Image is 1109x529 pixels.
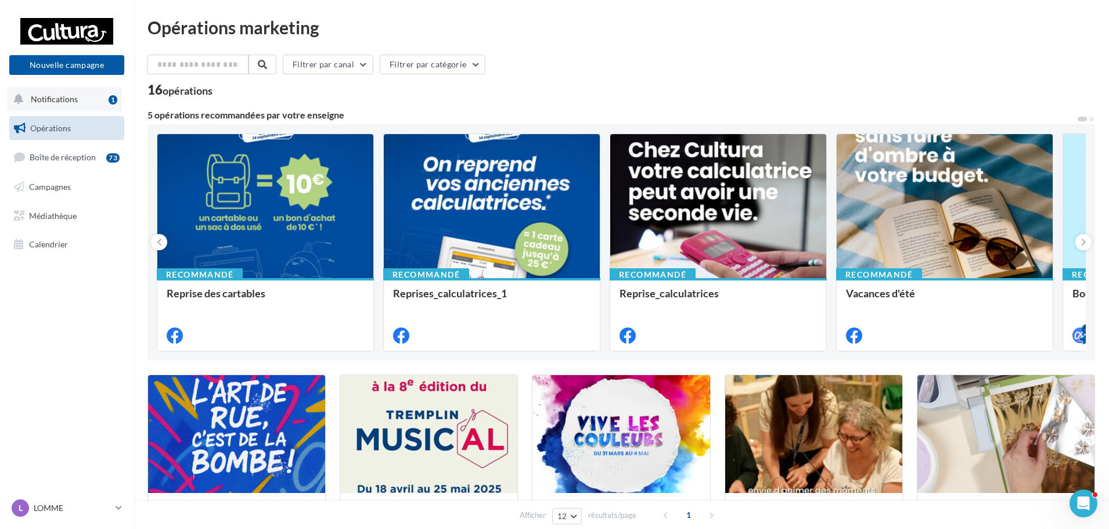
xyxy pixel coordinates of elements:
div: 1 [109,95,117,105]
a: Opérations [7,116,127,141]
span: 1 [679,506,698,524]
div: Recommandé [383,268,469,281]
div: Reprise des cartables [167,287,364,311]
a: L LOMME [9,497,124,519]
iframe: Intercom live chat [1070,490,1097,517]
div: 16 [147,84,213,96]
button: Nouvelle campagne [9,55,124,75]
span: L [19,502,23,514]
div: 5 opérations recommandées par votre enseigne [147,110,1076,120]
button: Notifications 1 [7,87,122,111]
div: 4 [1082,324,1092,334]
div: Recommandé [836,268,922,281]
span: Afficher [520,510,546,521]
button: Filtrer par canal [283,55,373,74]
div: Reprises_calculatrices_1 [393,287,590,311]
span: Campagnes [29,182,71,192]
div: Recommandé [157,268,243,281]
div: 73 [106,153,120,163]
span: Médiathèque [29,210,77,220]
div: Recommandé [610,268,696,281]
span: 12 [557,512,567,521]
div: opérations [163,85,213,96]
a: Boîte de réception73 [7,145,127,170]
p: LOMME [34,502,111,514]
a: Campagnes [7,175,127,199]
div: Opérations marketing [147,19,1095,36]
div: Vacances d'été [846,287,1043,311]
span: Boîte de réception [30,152,96,162]
button: Filtrer par catégorie [380,55,485,74]
button: 12 [552,508,582,524]
span: Calendrier [29,239,68,249]
a: Calendrier [7,232,127,257]
span: Notifications [31,94,78,104]
span: résultats/page [588,510,636,521]
a: Médiathèque [7,204,127,228]
span: Opérations [30,123,71,133]
div: Reprise_calculatrices [620,287,817,311]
